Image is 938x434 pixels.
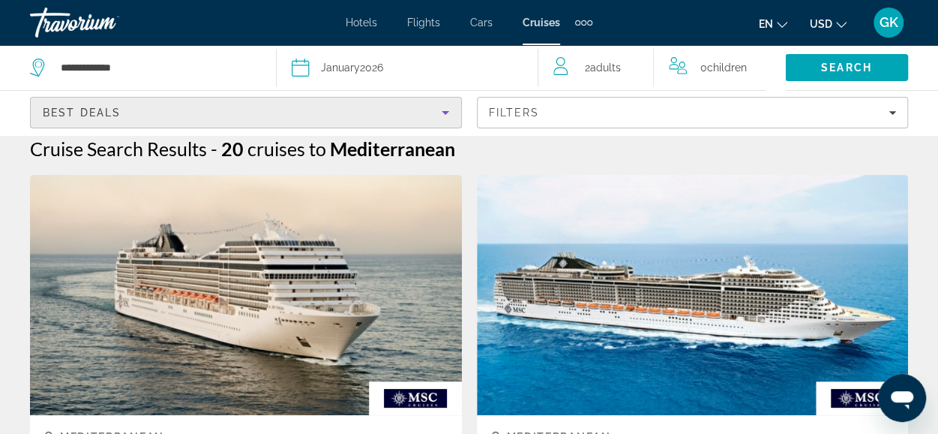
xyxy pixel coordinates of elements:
span: en [759,18,773,30]
span: 2 [585,57,621,78]
button: Filters [477,97,909,128]
a: Hotels [346,17,377,29]
button: User Menu [869,7,908,38]
img: Cruise company logo [816,381,908,415]
span: 0 [700,57,747,78]
button: Change currency [810,13,847,35]
a: Cruises [523,17,560,29]
span: Children [707,62,747,74]
span: GK [880,15,898,30]
h1: Cruise Search Results [30,137,207,160]
div: 2026 [321,57,383,78]
span: - [211,137,217,160]
input: Select cruise destination [59,56,261,79]
span: Mediterranean [330,137,455,160]
span: USD [810,18,832,30]
a: Flights [407,17,440,29]
span: Adults [590,62,621,74]
span: January [321,62,360,74]
mat-select: Sort by [43,104,449,122]
img: Northern Europe from Southampton [30,175,462,415]
button: Extra navigation items [575,11,592,35]
button: Select cruise date [292,45,523,90]
iframe: Кнопка запуска окна обмена сообщениями [878,374,926,422]
img: Mediterranean from Barcelona [477,175,909,415]
span: Filters [489,107,540,119]
span: Search [821,62,872,74]
img: Cruise company logo [369,381,461,415]
button: Search [785,54,908,81]
span: Best Deals [43,107,121,119]
button: Travelers: 2 adults, 0 children [538,45,785,90]
a: Cars [470,17,493,29]
span: 20 [221,137,244,160]
a: Travorium [30,3,180,42]
span: cruises to [247,137,326,160]
button: Change language [759,13,787,35]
